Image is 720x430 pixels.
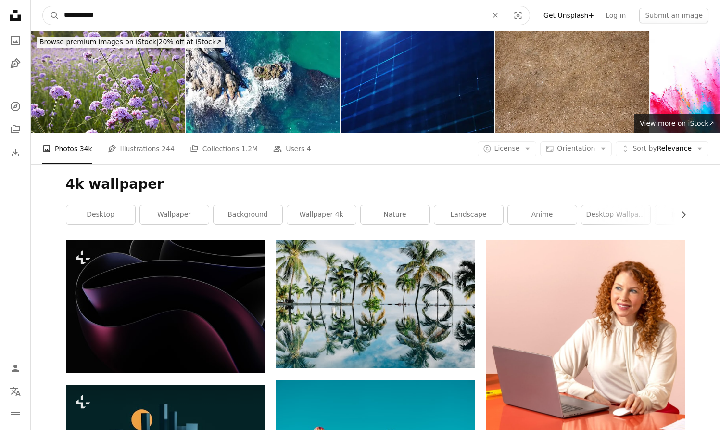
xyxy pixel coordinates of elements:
[140,205,209,224] a: wallpaper
[66,240,265,373] img: a black and purple abstract background with curves
[39,38,158,46] span: Browse premium images on iStock |
[632,144,657,152] span: Sort by
[66,176,685,193] h1: 4k wallpaper
[273,133,311,164] a: Users 4
[42,6,530,25] form: Find visuals sitewide
[214,205,282,224] a: background
[276,240,475,368] img: water reflection of coconut palm trees
[6,143,25,162] a: Download History
[241,143,258,154] span: 1.2M
[639,8,708,23] button: Submit an image
[506,6,530,25] button: Visual search
[6,382,25,401] button: Language
[190,133,258,164] a: Collections 1.2M
[361,205,429,224] a: nature
[478,141,537,156] button: License
[66,302,265,311] a: a black and purple abstract background with curves
[485,6,506,25] button: Clear
[6,405,25,424] button: Menu
[186,31,340,133] img: Where Sea Meets Stone: Aerial Shots of Waves Crashing with Power and Grace
[557,144,595,152] span: Orientation
[6,97,25,116] a: Explore
[581,205,650,224] a: desktop wallpaper
[508,205,577,224] a: anime
[632,144,692,154] span: Relevance
[6,359,25,378] a: Log in / Sign up
[43,6,59,25] button: Search Unsplash
[434,205,503,224] a: landscape
[538,8,600,23] a: Get Unsplash+
[6,31,25,50] a: Photos
[6,120,25,139] a: Collections
[495,31,649,133] img: Natural Sandy Ground Texture Perfect for Various Backdrops or Design Projects
[31,31,185,133] img: Purple verbena in the garden
[634,114,720,133] a: View more on iStock↗
[31,31,230,54] a: Browse premium images on iStock|20% off at iStock↗
[600,8,632,23] a: Log in
[307,143,311,154] span: 4
[276,300,475,309] a: water reflection of coconut palm trees
[494,144,520,152] span: License
[675,205,685,224] button: scroll list to the right
[341,31,494,133] img: 4K Digital Cyberspace with Particles and Digital Data Network Connections. High Speed Connection ...
[39,38,222,46] span: 20% off at iStock ↗
[287,205,356,224] a: wallpaper 4k
[540,141,612,156] button: Orientation
[6,6,25,27] a: Home — Unsplash
[162,143,175,154] span: 244
[616,141,708,156] button: Sort byRelevance
[108,133,175,164] a: Illustrations 244
[640,119,714,127] span: View more on iStock ↗
[66,205,135,224] a: desktop
[6,54,25,73] a: Illustrations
